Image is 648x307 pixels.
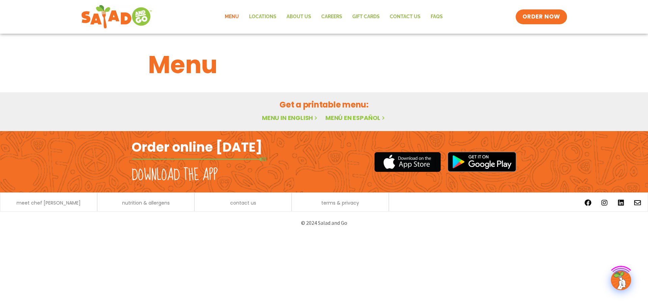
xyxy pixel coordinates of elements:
a: contact us [230,201,256,205]
a: Menu in English [262,114,319,122]
a: FAQs [426,9,448,25]
a: About Us [281,9,316,25]
a: Locations [244,9,281,25]
a: Contact Us [385,9,426,25]
a: ORDER NOW [516,9,567,24]
img: appstore [374,151,441,173]
img: fork [132,157,267,161]
a: Menu [220,9,244,25]
nav: Menu [220,9,448,25]
h2: Order online [DATE] [132,139,262,155]
img: new-SAG-logo-768×292 [81,3,152,30]
h1: Menu [148,47,500,83]
h2: Get a printable menu: [148,99,500,111]
a: Menú en español [325,114,386,122]
a: terms & privacy [321,201,359,205]
span: ORDER NOW [522,13,560,21]
h2: Download the app [132,166,218,185]
a: nutrition & allergens [122,201,170,205]
a: meet chef [PERSON_NAME] [17,201,81,205]
img: google_play [448,152,516,172]
p: © 2024 Salad and Go [135,218,513,227]
a: Careers [316,9,347,25]
a: GIFT CARDS [347,9,385,25]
